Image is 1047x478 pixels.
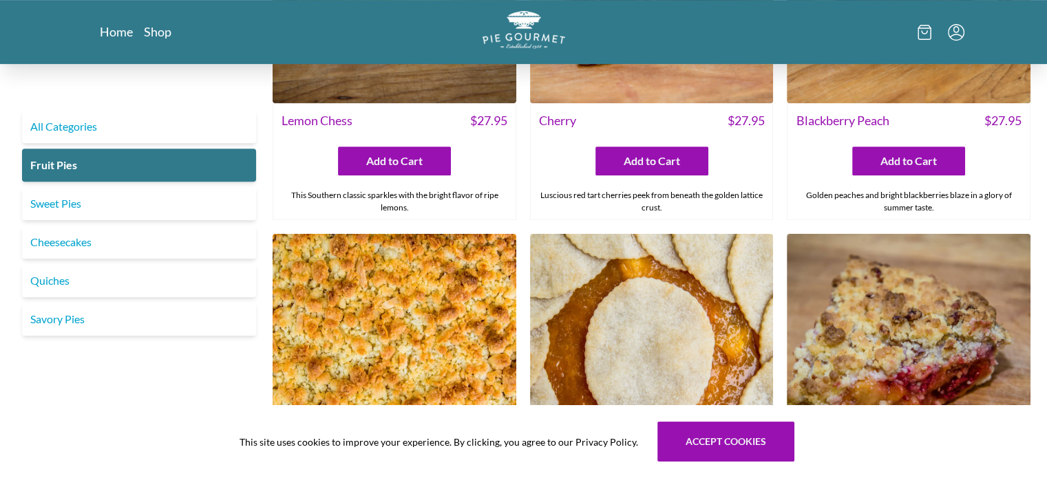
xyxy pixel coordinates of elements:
span: Add to Cart [366,153,423,169]
span: Cherry [539,111,576,130]
span: $ 27.95 [470,111,507,130]
div: Golden peaches and bright blackberries blaze in a glory of summer taste. [787,184,1030,219]
img: Peach [530,234,774,477]
span: Blackberry Peach [796,111,889,130]
button: Menu [948,24,964,41]
span: Lemon Chess [282,111,352,130]
span: Add to Cart [624,153,680,169]
button: Add to Cart [852,146,965,175]
div: Luscious red tart cherries peek from beneath the golden lattice crust. [531,184,773,219]
img: Apple Peach [273,234,516,477]
button: Add to Cart [595,146,708,175]
a: All Categories [22,110,256,143]
span: $ 27.95 [984,111,1022,130]
a: Logo [483,11,565,53]
img: logo [483,11,565,49]
span: This site uses cookies to improve your experience. By clicking, you agree to our Privacy Policy. [240,435,638,449]
button: Add to Cart [338,146,451,175]
a: Savory Pies [22,303,256,336]
img: Raspberry Peach [787,234,1030,477]
a: Fruit Pies [22,149,256,182]
div: This Southern classic sparkles with the bright flavor of ripe lemons. [273,184,516,219]
a: Shop [144,23,171,40]
a: Quiches [22,264,256,297]
span: Add to Cart [880,153,937,169]
a: Cheesecakes [22,226,256,259]
a: Sweet Pies [22,187,256,220]
span: $ 27.95 [727,111,764,130]
button: Accept cookies [657,422,794,461]
a: Home [100,23,133,40]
